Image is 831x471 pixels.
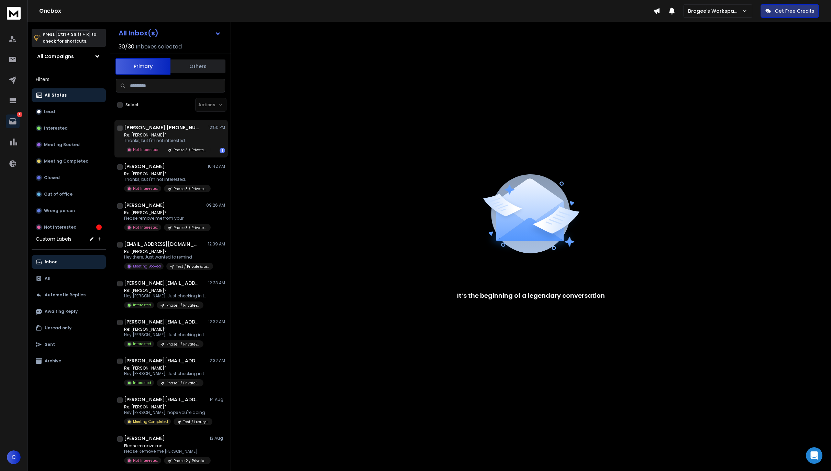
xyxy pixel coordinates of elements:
h1: [PERSON_NAME][EMAIL_ADDRESS][DOMAIN_NAME] [124,396,200,403]
p: Sent [45,342,55,347]
p: Phase 2 / PrivateEquity+ / 47 to 40 [174,458,207,463]
p: Phase 3 / PrivateEquity+ / 40 to 33 [174,186,207,191]
span: Ctrl + Shift + k [56,30,90,38]
p: Meeting Completed [44,158,89,164]
h1: [PERSON_NAME] [124,435,165,442]
p: Please remove me from your [124,216,207,221]
p: Closed [44,175,60,180]
p: Automatic Replies [45,292,86,298]
p: Archive [45,358,61,364]
p: 13 Aug [210,436,225,441]
p: Not Interested [44,224,77,230]
h1: [PERSON_NAME][EMAIL_ADDRESS][DOMAIN_NAME] [124,280,200,286]
p: Re: [PERSON_NAME]? [124,171,207,177]
button: Primary [115,58,170,75]
h1: [PERSON_NAME][EMAIL_ADDRESS][DOMAIN_NAME] [124,318,200,325]
p: 12:32 AM [208,358,225,363]
button: Out of office [32,187,106,201]
p: Unread only [45,325,71,331]
button: Get Free Credits [761,4,819,18]
p: Interested [133,303,151,308]
p: Meeting Booked [133,264,161,269]
button: All Inbox(s) [113,26,226,40]
p: Thanks, but I'm not interested. [124,138,207,143]
p: Press to check for shortcuts. [43,31,96,45]
p: 12:50 PM [208,125,225,130]
p: Hey [PERSON_NAME], Just checking in to [124,371,207,376]
p: Not Interested [133,458,158,463]
button: Wrong person [32,204,106,218]
p: 12:32 AM [208,319,225,325]
h3: Filters [32,75,106,84]
button: Sent [32,338,106,351]
p: Interested [133,341,151,347]
p: Re: [PERSON_NAME]? [124,365,207,371]
p: Hey [PERSON_NAME], hope you're doing [124,410,207,415]
button: All Status [32,88,106,102]
p: Awaiting Reply [45,309,78,314]
p: Not Interested [133,186,158,191]
h1: [PERSON_NAME] [PHONE_NUMBER] [PERSON_NAME][EMAIL_ADDRESS][DOMAIN_NAME] [124,124,200,131]
p: Out of office [44,191,73,197]
p: Phase 1 / PrivateEquity+ / 54 to 47 [166,303,199,308]
p: Re: [PERSON_NAME]? [124,327,207,332]
p: All Status [45,92,67,98]
p: Please Remove me [PERSON_NAME] [124,449,207,454]
p: 12:33 AM [208,280,225,286]
h1: [PERSON_NAME][EMAIL_ADDRESS][DOMAIN_NAME] [124,357,200,364]
p: Hey there, Just wanted to remind [124,254,207,260]
h1: Onebox [39,7,653,15]
button: Lead [32,105,106,119]
p: Test / PrivateEquity+ [176,264,209,269]
a: 1 [6,114,20,128]
p: Re: [PERSON_NAME]? [124,288,207,293]
button: Not Interested1 [32,220,106,234]
p: Re: [PERSON_NAME]? [124,249,207,254]
h3: Custom Labels [36,235,71,242]
p: Please remove me [124,443,207,449]
p: Phase 1 / PrivateEquity+ / 54 to 47 [166,342,199,347]
p: Not Interested [133,225,158,230]
button: C [7,450,21,464]
p: Not Interested [133,147,158,152]
button: Closed [32,171,106,185]
p: Hey [PERSON_NAME], Just checking in to [124,293,207,299]
h1: [PERSON_NAME] [124,163,165,170]
p: Bragee's Workspace [688,8,741,14]
button: All [32,272,106,285]
p: Meeting Completed [133,419,168,424]
p: Wrong person [44,208,75,213]
p: Re: [PERSON_NAME]? [124,210,207,216]
p: Lead [44,109,55,114]
p: 1 [17,112,22,117]
h1: All Campaigns [37,53,74,60]
p: 12:39 AM [208,241,225,247]
img: logo [7,7,21,20]
p: Hey [PERSON_NAME], Just checking in to [124,332,207,338]
button: Inbox [32,255,106,269]
button: Others [170,59,225,74]
p: Interested [133,380,151,385]
p: Phase 1 / PrivateEquity+ / 54 to 47 [166,381,199,386]
button: Awaiting Reply [32,305,106,318]
span: 30 / 30 [119,43,134,51]
label: Select [125,102,139,108]
p: All [45,276,51,281]
h1: [PERSON_NAME] [124,202,165,209]
h1: All Inbox(s) [119,30,158,36]
p: Meeting Booked [44,142,80,147]
div: 1 [96,224,102,230]
p: Interested [44,125,68,131]
button: All Campaigns [32,50,106,63]
p: Phase 3 / PrivateEquity+ / 40 to 33 [174,225,207,230]
button: Automatic Replies [32,288,106,302]
div: 1 [220,148,225,153]
p: 09:26 AM [206,202,225,208]
p: Re: [PERSON_NAME]? [124,404,207,410]
p: It’s the beginning of a legendary conversation [457,291,605,300]
button: Interested [32,121,106,135]
h3: Inboxes selected [136,43,182,51]
p: Inbox [45,259,57,265]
